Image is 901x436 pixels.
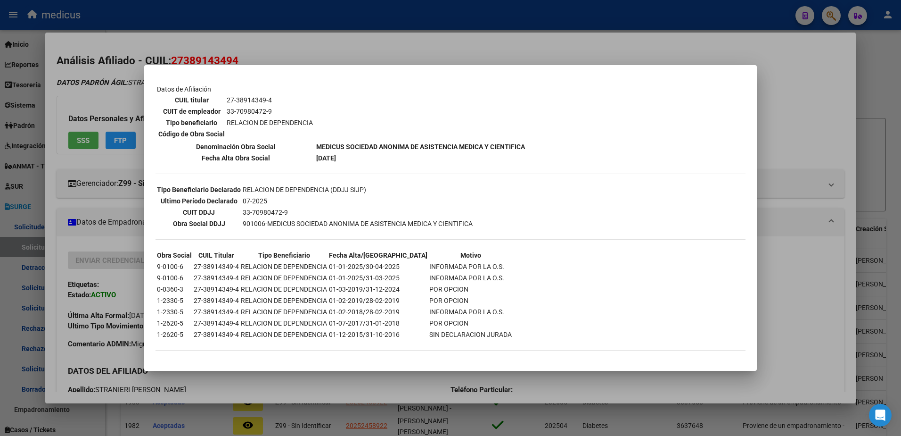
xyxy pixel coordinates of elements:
th: CUIT DDJJ [156,207,241,218]
td: RELACION DE DEPENDENCIA [240,318,328,328]
td: 01-01-2025/30-04-2025 [328,261,428,272]
td: RELACION DE DEPENDENCIA [226,117,313,128]
th: Ultimo Período Declarado [156,196,241,206]
b: [DATE] [316,154,336,162]
td: 0-0360-3 [156,284,192,294]
td: 33-70980472-9 [242,207,473,218]
th: CUIL Titular [193,250,239,260]
td: 01-07-2017/31-01-2018 [328,318,428,328]
td: SIN DECLARACION JURADA [429,329,512,340]
td: 27-38914349-4 [226,95,313,105]
th: Denominación Obra Social [156,142,315,152]
td: 1-2620-5 [156,318,192,328]
td: 27-38914349-4 [193,295,239,306]
td: 27-38914349-4 [193,261,239,272]
th: CUIL titular [158,95,225,105]
th: Tipo Beneficiario [240,250,328,260]
b: MEDICUS SOCIEDAD ANONIMA DE ASISTENCIA MEDICA Y CIENTIFICA [316,143,525,151]
td: 9-0100-6 [156,261,192,272]
td: 33-70980472-9 [226,106,313,117]
th: Obra Social [156,250,192,260]
td: 27-38914349-4 [193,318,239,328]
th: Fecha Alta/[GEOGRAPHIC_DATA] [328,250,428,260]
td: 9-0100-6 [156,273,192,283]
td: INFORMADA POR LA O.S. [429,307,512,317]
td: 1-2330-5 [156,307,192,317]
th: Tipo beneficiario [158,117,225,128]
td: 1-2330-5 [156,295,192,306]
td: 1-2620-5 [156,329,192,340]
td: RELACION DE DEPENDENCIA [240,273,328,283]
td: 01-02-2019/28-02-2019 [328,295,428,306]
div: Open Intercom Messenger [869,404,892,427]
td: 01-03-2019/31-12-2024 [328,284,428,294]
td: 27-38914349-4 [193,307,239,317]
td: RELACION DE DEPENDENCIA [240,261,328,272]
td: 01-02-2018/28-02-2019 [328,307,428,317]
th: Obra Social DDJJ [156,218,241,229]
th: Código de Obra Social [158,129,225,139]
td: 27-38914349-4 [193,273,239,283]
td: 01-01-2025/31-03-2025 [328,273,428,283]
td: POR OPCION [429,284,512,294]
td: RELACION DE DEPENDENCIA [240,307,328,317]
th: Motivo [429,250,512,260]
td: 901006-MEDICUS SOCIEDAD ANONIMA DE ASISTENCIA MEDICA Y CIENTIFICA [242,218,473,229]
td: INFORMADA POR LA O.S. [429,273,512,283]
td: 07-2025 [242,196,473,206]
td: RELACION DE DEPENDENCIA (DDJJ SIJP) [242,184,473,195]
td: RELACION DE DEPENDENCIA [240,329,328,340]
td: 27-38914349-4 [193,329,239,340]
td: POR OPCION [429,295,512,306]
td: RELACION DE DEPENDENCIA [240,295,328,306]
th: Fecha Alta Obra Social [156,153,315,163]
td: INFORMADA POR LA O.S. [429,261,512,272]
th: CUIT de empleador [158,106,225,117]
td: RELACION DE DEPENDENCIA [240,284,328,294]
th: Tipo Beneficiario Declarado [156,184,241,195]
td: 01-12-2015/31-10-2016 [328,329,428,340]
td: 27-38914349-4 [193,284,239,294]
td: POR OPCION [429,318,512,328]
